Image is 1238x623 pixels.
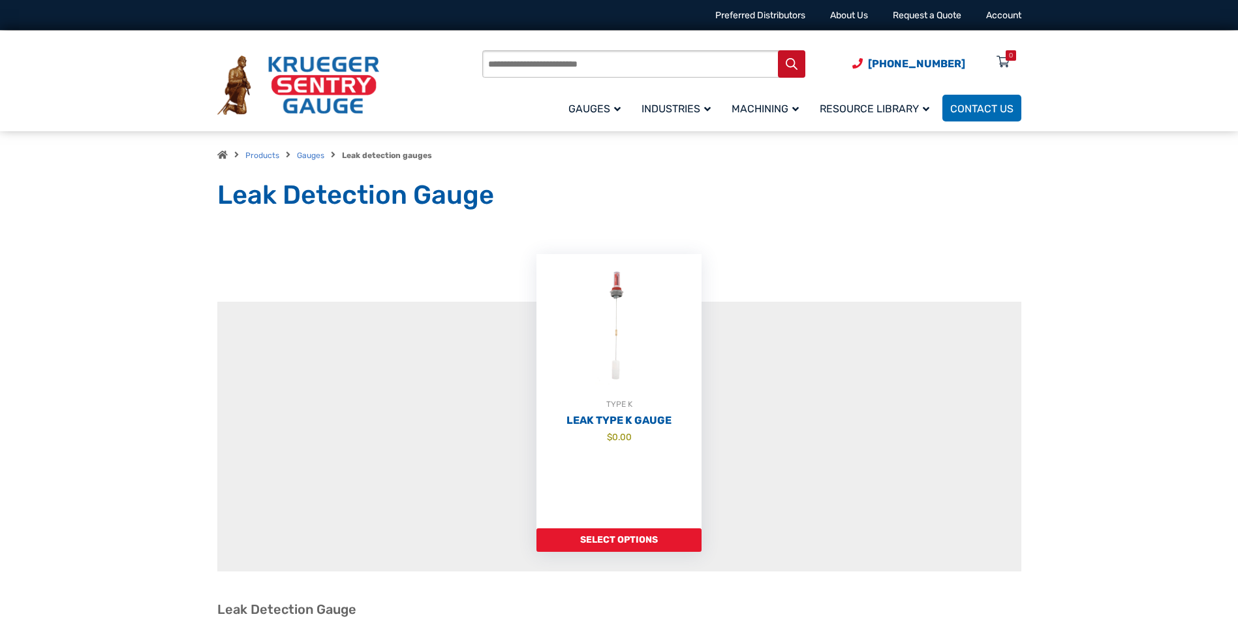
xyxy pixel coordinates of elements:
h2: Leak Type K Gauge [536,414,702,427]
a: Machining [724,93,812,123]
span: [PHONE_NUMBER] [868,57,965,70]
a: Industries [634,93,724,123]
div: 0 [1009,50,1013,61]
span: Contact Us [950,103,1014,115]
span: Resource Library [820,103,929,115]
bdi: 0.00 [607,432,632,442]
a: Gauges [561,93,634,123]
a: Account [986,10,1021,21]
a: TYPE KLeak Type K Gauge $0.00 [536,254,702,528]
span: Industries [642,103,711,115]
a: Request a Quote [893,10,961,21]
a: Contact Us [942,95,1021,121]
img: Krueger Sentry Gauge [217,56,379,116]
a: Add to cart: “Leak Type K Gauge” [536,528,702,552]
div: TYPE K [536,398,702,411]
img: Leak Detection Gauge [536,254,702,398]
strong: Leak detection gauges [342,151,432,160]
h1: Leak Detection Gauge [217,179,1021,212]
a: Preferred Distributors [715,10,805,21]
span: Machining [732,103,799,115]
a: Gauges [297,151,324,160]
span: Gauges [568,103,621,115]
a: Phone Number (920) 434-8860 [852,56,965,72]
h2: Leak Detection Gauge [217,601,1021,618]
a: Products [245,151,279,160]
a: About Us [830,10,868,21]
a: Resource Library [812,93,942,123]
span: $ [607,432,612,442]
